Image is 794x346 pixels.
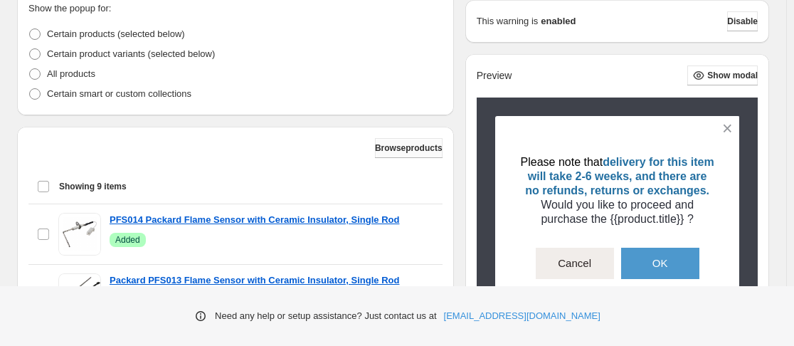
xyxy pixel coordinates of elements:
[28,3,111,14] span: Show the popup for:
[444,309,600,323] a: [EMAIL_ADDRESS][DOMAIN_NAME]
[477,70,512,82] h2: Preview
[525,156,714,196] : delivery for this item will take 2-6 weeks, and there are no refunds, returns or exchanges.
[477,14,539,28] p: This warning is
[521,156,603,168] : Please note that
[727,16,758,27] span: Disable
[375,138,443,158] button: Browseproducts
[110,273,399,288] a: Packard PFS013 Flame Sensor with Ceramic Insulator, Single Rod
[58,213,101,256] img: PFS014 Packard Flame Sensor with Ceramic Insulator, Single Rod
[110,213,399,227] a: PFS014 Packard Flame Sensor with Ceramic Insulator, Single Rod
[536,248,614,279] button: Cancel
[47,67,95,81] p: All products
[47,48,215,59] span: Certain product variants (selected below)
[541,199,694,225] : Would you like to proceed and purchase the {{product.title}} ?
[47,87,191,101] p: Certain smart or custom collections
[707,70,758,81] span: Show modal
[621,248,699,279] button: OK
[727,11,758,31] button: Disable
[58,273,101,316] img: Packard PFS013 Flame Sensor with Ceramic Insulator, Single Rod
[47,28,185,39] span: Certain products (selected below)
[59,181,127,192] span: Showing 9 items
[687,65,758,85] button: Show modal
[115,234,140,246] span: Added
[375,142,443,154] span: Browse products
[541,14,576,28] strong: enabled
